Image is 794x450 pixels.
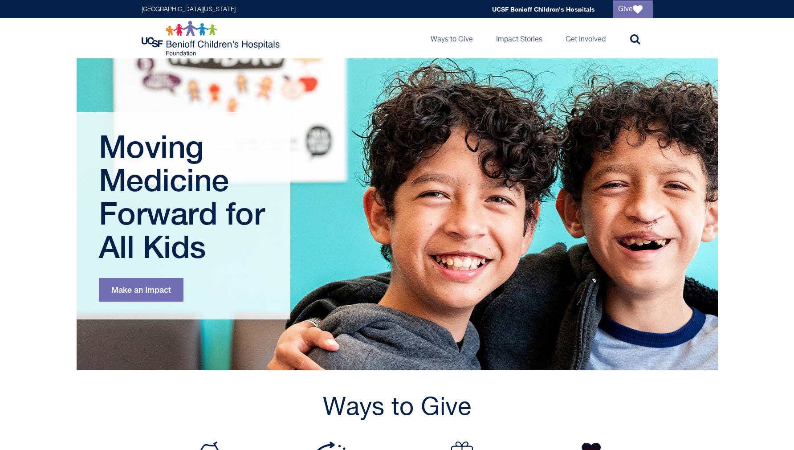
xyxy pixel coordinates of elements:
[423,18,480,58] a: Ways to Give
[489,18,550,58] a: Impact Stories
[558,18,613,58] a: Get Involved
[142,20,282,56] img: Logo for UCSF Benioff Children's Hospitals Foundation
[99,278,183,302] a: Make an Impact
[142,6,236,12] a: [GEOGRAPHIC_DATA][US_STATE]
[142,393,653,424] h2: Ways to Give
[99,130,270,263] h1: Moving Medicine Forward for All Kids
[613,0,653,18] a: Give
[492,5,595,13] a: UCSF Benioff Children's Hospitals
